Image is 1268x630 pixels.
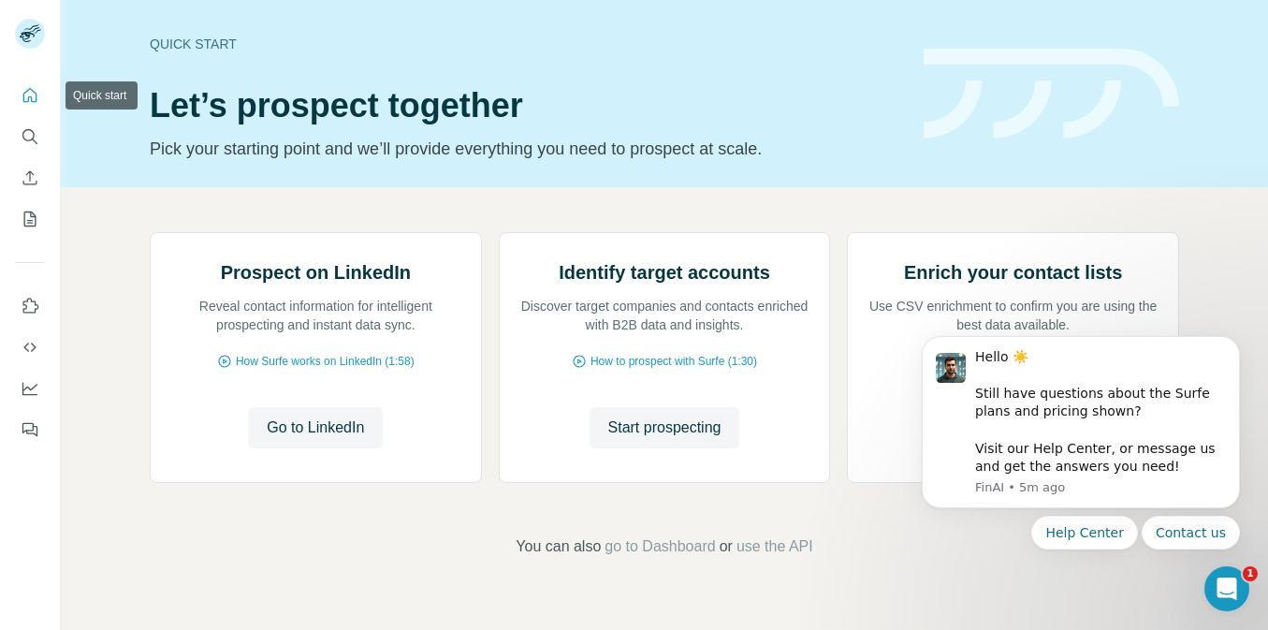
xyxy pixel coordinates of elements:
div: Keywords by Traffic [207,110,315,123]
p: Reveal contact information for intelligent prospecting and instant data sync. [169,297,462,334]
iframe: Intercom live chat [1204,566,1249,611]
h2: Enrich your contact lists [904,259,1122,286]
button: use the API [736,535,813,558]
button: go to Dashboard [605,535,715,558]
button: Enrich CSV [15,161,45,195]
div: v 4.0.24 [52,30,92,45]
button: Dashboard [15,372,45,405]
span: Start prospecting [608,417,721,439]
img: website_grey.svg [30,49,45,64]
button: Search [15,120,45,154]
button: Use Surfe API [15,330,45,364]
button: Feedback [15,413,45,447]
img: banner [924,49,1179,139]
p: Pick your starting point and we’ll provide everything you need to prospect at scale. [150,136,901,162]
button: My lists [15,202,45,236]
button: Use Surfe on LinkedIn [15,289,45,323]
span: How Surfe works on LinkedIn (1:58) [236,353,415,370]
div: Domain: [DOMAIN_NAME] [49,49,206,64]
p: Use CSV enrichment to confirm you are using the best data available. [867,297,1159,334]
img: logo_orange.svg [30,30,45,45]
img: tab_domain_overview_orange.svg [51,109,66,124]
img: tab_keywords_by_traffic_grey.svg [186,109,201,124]
span: 1 [1243,566,1258,581]
div: Domain Overview [71,110,168,123]
button: Go to LinkedIn [248,407,383,448]
button: Start prospecting [590,407,740,448]
h2: Identify target accounts [559,259,770,286]
span: You can also [516,535,601,558]
button: Quick start [15,79,45,112]
span: or [720,535,733,558]
h2: Prospect on LinkedIn [221,259,411,286]
span: How to prospect with Surfe (1:30) [590,353,757,370]
h1: Let’s prospect together [150,87,901,125]
div: Quick start [150,35,901,53]
iframe: Intercom notifications message [894,274,1268,579]
p: Discover target companies and contacts enriched with B2B data and insights. [518,297,811,334]
span: Go to LinkedIn [267,417,364,439]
